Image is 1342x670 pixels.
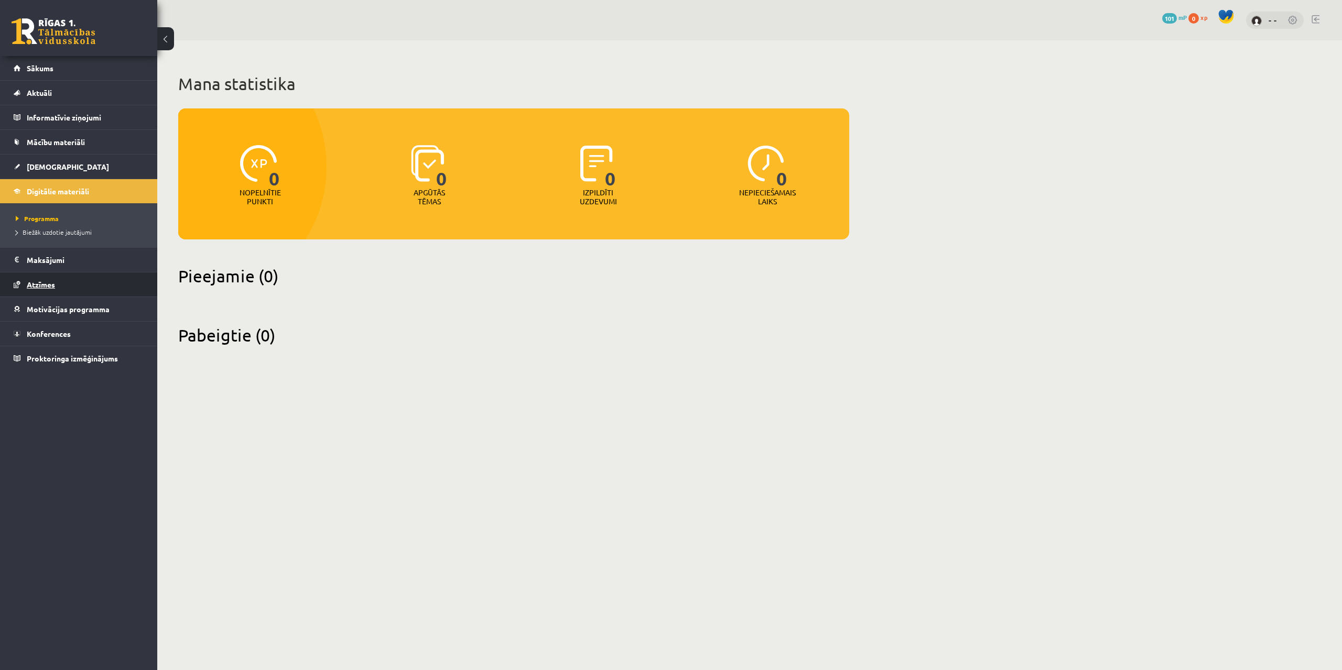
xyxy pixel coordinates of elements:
img: icon-xp-0682a9bc20223a9ccc6f5883a126b849a74cddfe5390d2b41b4391c66f2066e7.svg [240,145,277,182]
a: 0 xp [1188,13,1213,21]
a: Sākums [14,56,144,80]
img: icon-learned-topics-4a711ccc23c960034f471b6e78daf4a3bad4a20eaf4de84257b87e66633f6470.svg [411,145,444,182]
a: Programma [16,214,147,223]
span: 0 [436,145,447,188]
span: 0 [269,145,280,188]
legend: Maksājumi [27,248,144,272]
span: [DEMOGRAPHIC_DATA] [27,162,109,171]
p: Izpildīti uzdevumi [578,188,619,206]
a: Maksājumi [14,248,144,272]
span: Motivācijas programma [27,304,110,314]
span: Konferences [27,329,71,338]
span: mP [1178,13,1187,21]
a: Rīgas 1. Tālmācības vidusskola [12,18,95,45]
p: Nepieciešamais laiks [739,188,796,206]
h2: Pieejamie (0) [178,266,849,286]
a: Biežāk uzdotie jautājumi [16,227,147,237]
span: Aktuāli [27,88,52,97]
span: 0 [1188,13,1199,24]
span: xp [1200,13,1207,21]
legend: Informatīvie ziņojumi [27,105,144,129]
a: Informatīvie ziņojumi [14,105,144,129]
h2: Pabeigtie (0) [178,325,849,345]
span: Mācību materiāli [27,137,85,147]
a: Digitālie materiāli [14,179,144,203]
span: 0 [605,145,616,188]
span: 0 [776,145,787,188]
a: Aktuāli [14,81,144,105]
img: icon-clock-7be60019b62300814b6bd22b8e044499b485619524d84068768e800edab66f18.svg [748,145,784,182]
span: Sākums [27,63,53,73]
a: Konferences [14,322,144,346]
span: Programma [16,214,59,223]
span: Biežāk uzdotie jautājumi [16,228,92,236]
a: Mācību materiāli [14,130,144,154]
a: - - [1269,15,1277,25]
a: Motivācijas programma [14,297,144,321]
span: Proktoringa izmēģinājums [27,354,118,363]
p: Nopelnītie punkti [240,188,281,206]
a: [DEMOGRAPHIC_DATA] [14,155,144,179]
img: icon-completed-tasks-ad58ae20a441b2904462921112bc710f1caf180af7a3daa7317a5a94f2d26646.svg [580,145,613,182]
a: 101 mP [1162,13,1187,21]
p: Apgūtās tēmas [409,188,450,206]
a: Atzīmes [14,272,144,296]
span: Atzīmes [27,280,55,289]
a: Proktoringa izmēģinājums [14,346,144,370]
img: - - [1251,16,1262,26]
span: Digitālie materiāli [27,186,89,196]
span: 101 [1162,13,1177,24]
h1: Mana statistika [178,73,849,94]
